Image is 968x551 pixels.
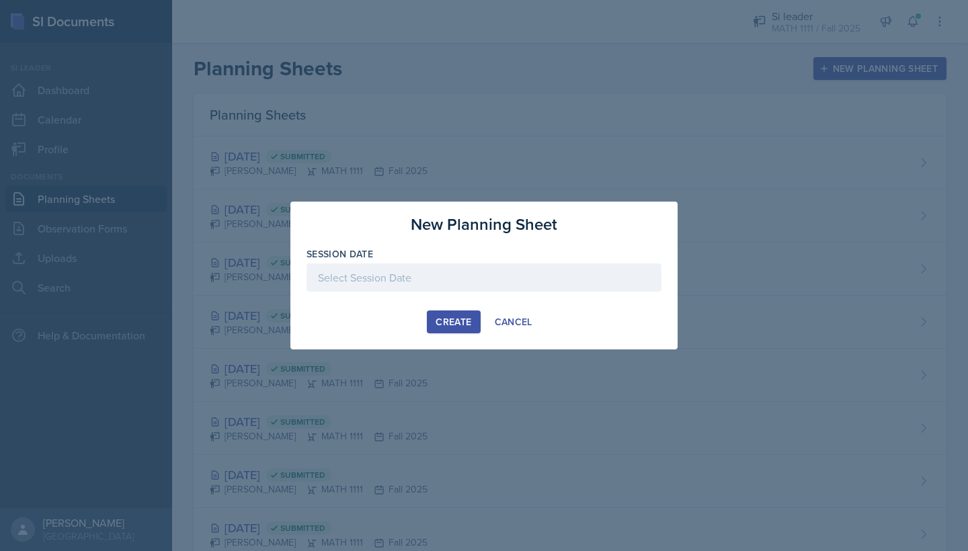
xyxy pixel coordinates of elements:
[307,247,373,261] label: Session Date
[436,316,471,327] div: Create
[486,310,541,333] button: Cancel
[427,310,480,333] button: Create
[495,316,532,327] div: Cancel
[411,212,557,237] h3: New Planning Sheet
